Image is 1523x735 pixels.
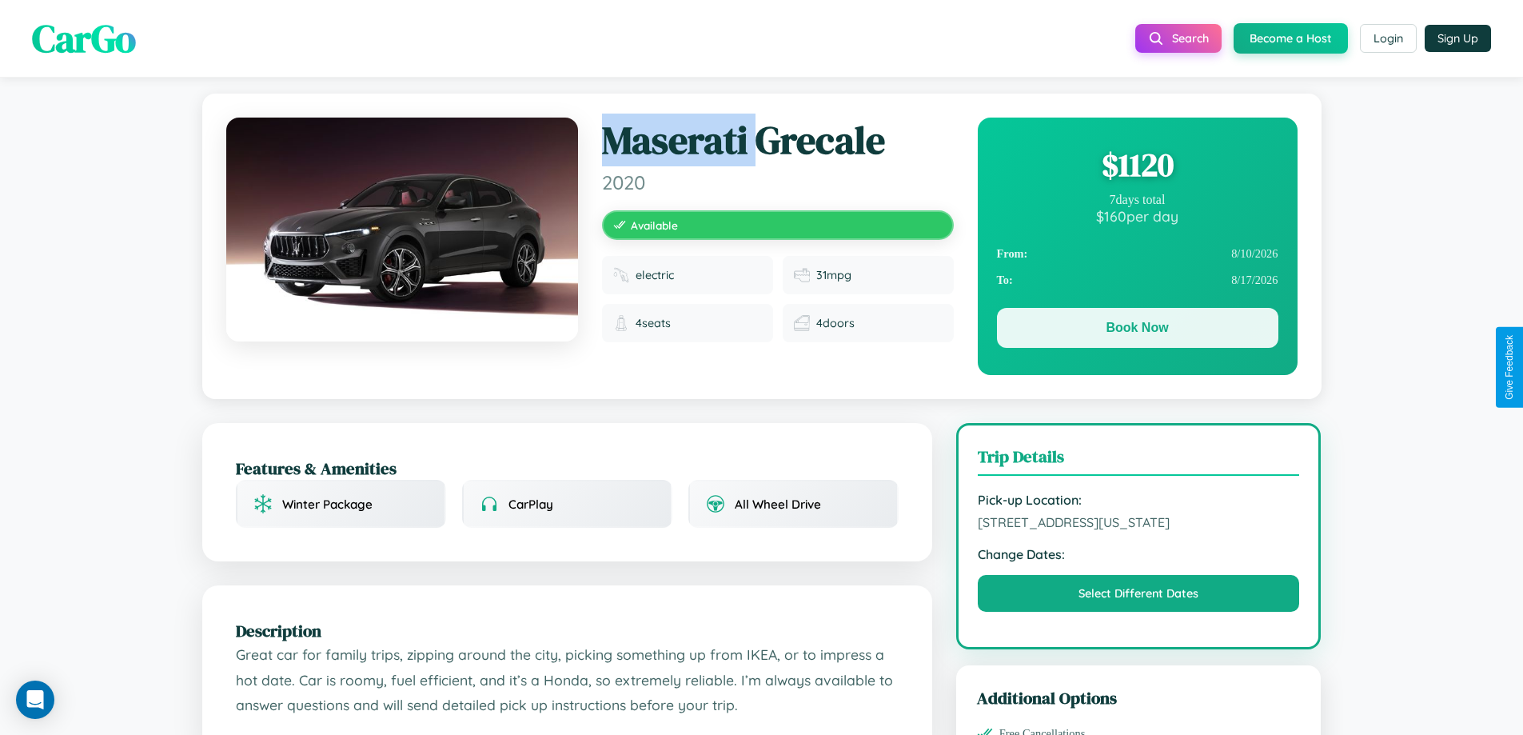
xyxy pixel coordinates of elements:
button: Search [1135,24,1222,53]
span: Search [1172,31,1209,46]
img: Fuel type [613,267,629,283]
h3: Trip Details [978,445,1300,476]
span: Available [631,218,678,232]
img: Seats [613,315,629,331]
div: 8 / 10 / 2026 [997,241,1278,267]
strong: Pick-up Location: [978,492,1300,508]
h3: Additional Options [977,686,1301,709]
span: CarGo [32,12,136,65]
div: 8 / 17 / 2026 [997,267,1278,294]
span: All Wheel Drive [735,497,821,512]
button: Select Different Dates [978,575,1300,612]
span: 4 seats [636,316,671,330]
div: Open Intercom Messenger [16,681,54,719]
h1: Maserati Grecale [602,118,954,164]
button: Become a Host [1234,23,1348,54]
strong: To: [997,274,1013,287]
div: Give Feedback [1504,335,1515,400]
h2: Features & Amenities [236,457,899,480]
button: Login [1360,24,1417,53]
img: Fuel efficiency [794,267,810,283]
img: Doors [794,315,810,331]
span: 4 doors [816,316,855,330]
strong: From: [997,247,1028,261]
img: Maserati Grecale 2020 [226,118,578,342]
span: [STREET_ADDRESS][US_STATE] [978,514,1300,530]
div: $ 1120 [997,143,1278,186]
span: electric [636,268,674,282]
span: Winter Package [282,497,373,512]
div: $ 160 per day [997,207,1278,225]
strong: Change Dates: [978,546,1300,562]
span: CarPlay [508,497,553,512]
p: Great car for family trips, zipping around the city, picking something up from IKEA, or to impres... [236,642,899,718]
span: 31 mpg [816,268,851,282]
span: 2020 [602,170,954,194]
button: Sign Up [1425,25,1491,52]
div: 7 days total [997,193,1278,207]
button: Book Now [997,308,1278,348]
h2: Description [236,619,899,642]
